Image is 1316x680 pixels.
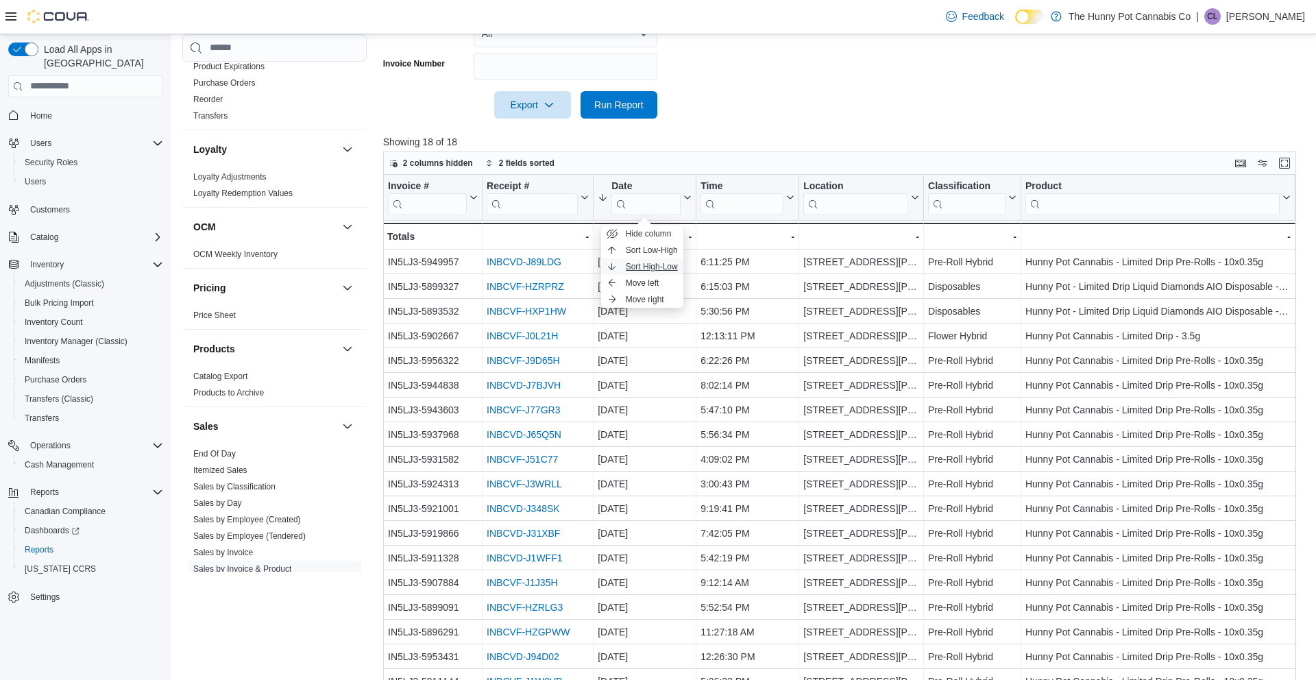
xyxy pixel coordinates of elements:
[487,552,562,563] a: INBCVD-J1WFF1
[1232,155,1249,171] button: Keyboard shortcuts
[25,176,46,187] span: Users
[193,342,235,356] h3: Products
[19,314,163,330] span: Inventory Count
[487,281,564,292] a: INBCVF-HZRPRZ
[193,465,247,475] a: Itemized Sales
[19,457,99,473] a: Cash Management
[598,328,692,344] div: [DATE]
[25,201,163,218] span: Customers
[487,330,558,341] a: INBCVF-J0L21H
[193,531,306,541] a: Sales by Employee (Tendered)
[928,352,1016,369] div: Pre-Roll Hybrid
[193,281,226,295] h3: Pricing
[928,254,1016,270] div: Pre-Roll Hybrid
[700,352,794,369] div: 6:22:26 PM
[25,589,65,605] a: Settings
[193,515,301,524] a: Sales by Employee (Created)
[25,484,64,500] button: Reports
[700,180,783,193] div: Time
[1025,352,1291,369] div: Hunny Pot Cannabis - Limited Drip Pre-Rolls - 10x0.35g
[19,276,163,292] span: Adjustments (Classic)
[928,377,1016,393] div: Pre-Roll Hybrid
[1226,8,1305,25] p: [PERSON_NAME]
[803,180,908,193] div: Location
[1276,155,1293,171] button: Enter fullscreen
[803,254,919,270] div: [STREET_ADDRESS][PERSON_NAME]
[193,514,301,525] span: Sales by Employee (Created)
[803,402,919,418] div: [STREET_ADDRESS][PERSON_NAME]
[1025,476,1291,492] div: Hunny Pot Cannabis - Limited Drip Pre-Rolls - 10x0.35g
[19,372,93,388] a: Purchase Orders
[601,242,683,258] button: Sort Low-High
[19,295,163,311] span: Bulk Pricing Import
[626,245,678,256] span: Sort Low-High
[928,402,1016,418] div: Pre-Roll Hybrid
[25,525,80,536] span: Dashboards
[193,172,267,182] a: Loyalty Adjustments
[611,180,681,193] div: Date
[626,294,664,305] span: Move right
[3,587,169,607] button: Settings
[928,525,1016,542] div: Pre-Roll Hybrid
[193,61,265,72] span: Product Expirations
[487,528,560,539] a: INBCVD-J31XBF
[193,448,236,459] span: End Of Day
[1025,180,1280,193] div: Product
[25,437,76,454] button: Operations
[19,410,64,426] a: Transfers
[388,328,478,344] div: IN5LJ3-5902667
[700,426,794,443] div: 5:56:34 PM
[193,95,223,104] a: Reorder
[339,280,356,296] button: Pricing
[339,341,356,357] button: Products
[339,418,356,435] button: Sales
[14,293,169,313] button: Bulk Pricing Import
[19,503,163,520] span: Canadian Compliance
[388,180,467,193] div: Invoice #
[193,249,278,260] span: OCM Weekly Inventory
[487,180,589,215] button: Receipt #
[803,328,919,344] div: [STREET_ADDRESS][PERSON_NAME]
[480,155,560,171] button: 2 fields sorted
[193,388,264,398] a: Products to Archive
[25,459,94,470] span: Cash Management
[962,10,1004,23] span: Feedback
[193,498,242,509] span: Sales by Day
[1207,8,1217,25] span: CL
[193,143,227,156] h3: Loyalty
[38,42,163,70] span: Load All Apps in [GEOGRAPHIC_DATA]
[14,172,169,191] button: Users
[499,158,555,169] span: 2 fields sorted
[388,476,478,492] div: IN5LJ3-5924313
[1025,328,1291,344] div: Hunny Pot Cannabis - Limited Drip - 3.5g
[193,189,293,198] a: Loyalty Redemption Values
[928,180,1006,193] div: Classification
[19,561,101,577] a: [US_STATE] CCRS
[581,91,657,119] button: Run Report
[387,228,478,245] div: Totals
[700,476,794,492] div: 3:00:43 PM
[19,173,163,190] span: Users
[19,457,163,473] span: Cash Management
[598,180,692,215] button: Date
[388,180,478,215] button: Invoice #
[193,420,219,433] h3: Sales
[700,451,794,467] div: 4:09:02 PM
[193,482,276,491] a: Sales by Classification
[384,155,478,171] button: 2 columns hidden
[1025,180,1291,215] button: Product
[803,426,919,443] div: [STREET_ADDRESS][PERSON_NAME]
[193,548,253,557] a: Sales by Invoice
[19,173,51,190] a: Users
[19,522,85,539] a: Dashboards
[594,98,644,112] span: Run Report
[193,465,247,476] span: Itemized Sales
[928,303,1016,319] div: Disposables
[25,374,87,385] span: Purchase Orders
[487,180,578,193] div: Receipt #
[598,377,692,393] div: [DATE]
[19,333,133,350] a: Inventory Manager (Classic)
[30,259,64,270] span: Inventory
[14,389,169,409] button: Transfers (Classic)
[803,180,908,215] div: Location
